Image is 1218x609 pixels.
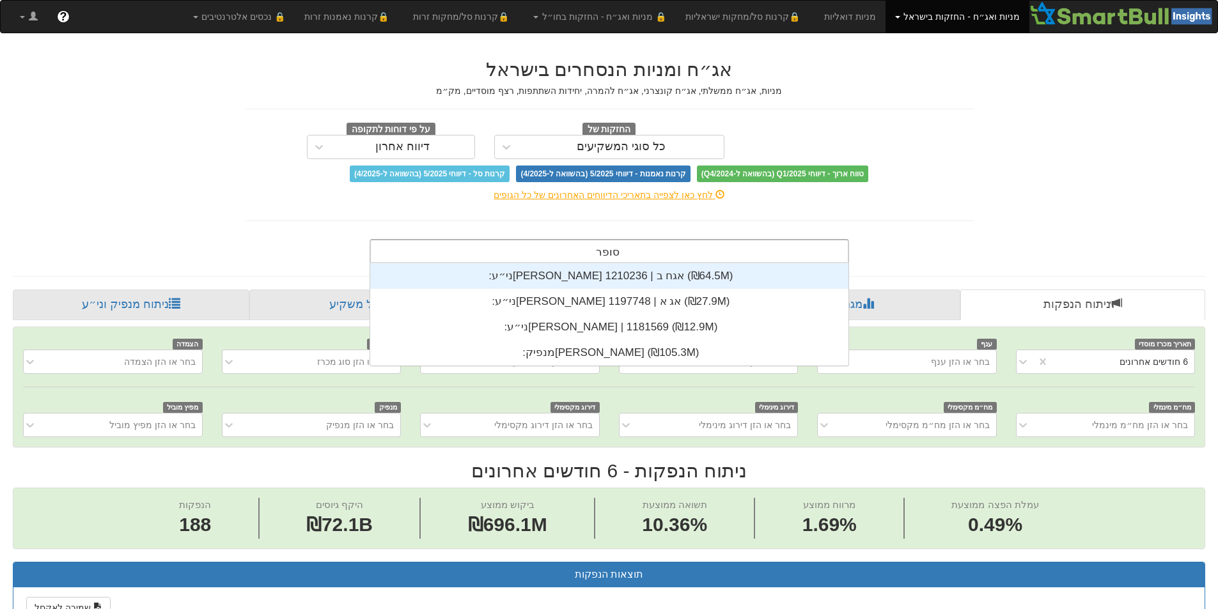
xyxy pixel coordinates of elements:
[375,402,401,413] span: מנפיק
[697,166,868,182] span: טווח ארוך - דיווחי Q1/2025 (בהשוואה ל-Q4/2024)
[643,499,707,510] span: תשואה ממוצעת
[468,514,547,535] span: ₪696.1M
[802,511,857,539] span: 1.69%
[370,263,848,289] div: ני״ע: ‏[PERSON_NAME] אגח ב | 1210236 ‎(₪64.5M)‎
[367,339,402,350] span: סוג מכרז
[1149,402,1195,413] span: מח״מ מינמלי
[347,123,435,137] span: על פי דוחות לתקופה
[951,499,1038,510] span: עמלת הפצה ממוצעת
[47,1,79,33] a: ?
[370,340,848,366] div: מנפיק: ‏[PERSON_NAME] ‎(₪105.3M)‎
[13,460,1205,481] h2: ניתוח הנפקות - 6 חודשים אחרונים
[699,419,791,431] div: בחר או הזן דירוג מינימלי
[803,499,855,510] span: מרווח ממוצע
[815,1,886,33] a: מניות דואליות
[494,419,593,431] div: בחר או הזן דירוג מקסימלי
[370,289,848,314] div: ני״ע: ‏[PERSON_NAME] אג א | 1197748 ‎(₪27.9M)‎
[1029,1,1217,26] img: Smartbull
[326,419,394,431] div: בחר או הזן מנפיק
[642,511,707,539] span: 10.36%
[370,263,848,366] div: grid
[245,59,974,80] h2: אג״ח ומניות הנסחרים בישראל
[550,402,600,413] span: דירוג מקסימלי
[317,355,394,368] div: בחר או הזן סוג מכרז
[1135,339,1195,350] span: תאריך מכרז מוסדי
[350,166,510,182] span: קרנות סל - דיווחי 5/2025 (בהשוואה ל-4/2025)
[524,1,676,33] a: 🔒 מניות ואג״ח - החזקות בחו״ל
[951,511,1038,539] span: 0.49%
[1120,355,1188,368] div: 6 חודשים אחרונים
[183,1,295,33] a: 🔒 נכסים אלטרנטיבים
[295,1,403,33] a: 🔒קרנות נאמנות זרות
[124,355,196,368] div: בחר או הזן הצמדה
[676,1,814,33] a: 🔒קרנות סל/מחקות ישראליות
[370,314,848,340] div: ני״ע: ‏[PERSON_NAME] | 1181569 ‎(₪12.9M)‎
[23,569,1195,580] h3: תוצאות הנפקות
[249,289,490,320] a: פרופיל משקיע
[577,141,666,153] div: כל סוגי המשקיעים
[375,141,430,153] div: דיווח אחרון
[582,123,636,137] span: החזקות של
[163,402,203,413] span: מפיץ מוביל
[109,419,196,431] div: בחר או הזן מפיץ מוביל
[481,499,535,510] span: ביקוש ממוצע
[516,166,690,182] span: קרנות נאמנות - דיווחי 5/2025 (בהשוואה ל-4/2025)
[179,499,211,510] span: הנפקות
[977,339,997,350] span: ענף
[179,511,211,539] span: 188
[235,189,983,201] div: לחץ כאן לצפייה בתאריכי הדיווחים האחרונים של כל הגופים
[886,419,990,431] div: בחר או הזן מח״מ מקסימלי
[59,10,66,23] span: ?
[1092,419,1188,431] div: בחר או הזן מח״מ מינמלי
[944,402,997,413] span: מח״מ מקסימלי
[403,1,524,33] a: 🔒קרנות סל/מחקות זרות
[755,402,799,413] span: דירוג מינימלי
[13,289,249,320] a: ניתוח מנפיק וני״ע
[306,514,373,535] span: ₪72.1B
[931,355,990,368] div: בחר או הזן ענף
[886,1,1029,33] a: מניות ואג״ח - החזקות בישראל
[316,499,363,510] span: היקף גיוסים
[960,289,1205,320] a: ניתוח הנפקות
[173,339,203,350] span: הצמדה
[245,86,974,96] h5: מניות, אג״ח ממשלתי, אג״ח קונצרני, אג״ח להמרה, יחידות השתתפות, רצף מוסדיים, מק״מ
